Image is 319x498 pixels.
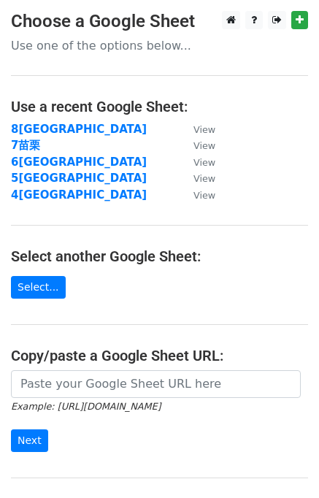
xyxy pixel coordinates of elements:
[11,98,308,115] h4: Use a recent Google Sheet:
[11,276,66,299] a: Select...
[179,123,215,136] a: View
[179,139,215,152] a: View
[193,173,215,184] small: View
[11,123,147,136] a: 8[GEOGRAPHIC_DATA]
[11,156,147,169] a: 6[GEOGRAPHIC_DATA]
[11,370,301,398] input: Paste your Google Sheet URL here
[179,188,215,202] a: View
[193,157,215,168] small: View
[11,11,308,32] h3: Choose a Google Sheet
[11,188,147,202] a: 4[GEOGRAPHIC_DATA]
[11,38,308,53] p: Use one of the options below...
[179,156,215,169] a: View
[11,429,48,452] input: Next
[11,139,40,152] a: 7苗栗
[11,248,308,265] h4: Select another Google Sheet:
[193,140,215,151] small: View
[193,190,215,201] small: View
[11,401,161,412] small: Example: [URL][DOMAIN_NAME]
[193,124,215,135] small: View
[11,347,308,364] h4: Copy/paste a Google Sheet URL:
[11,172,147,185] a: 5[GEOGRAPHIC_DATA]
[179,172,215,185] a: View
